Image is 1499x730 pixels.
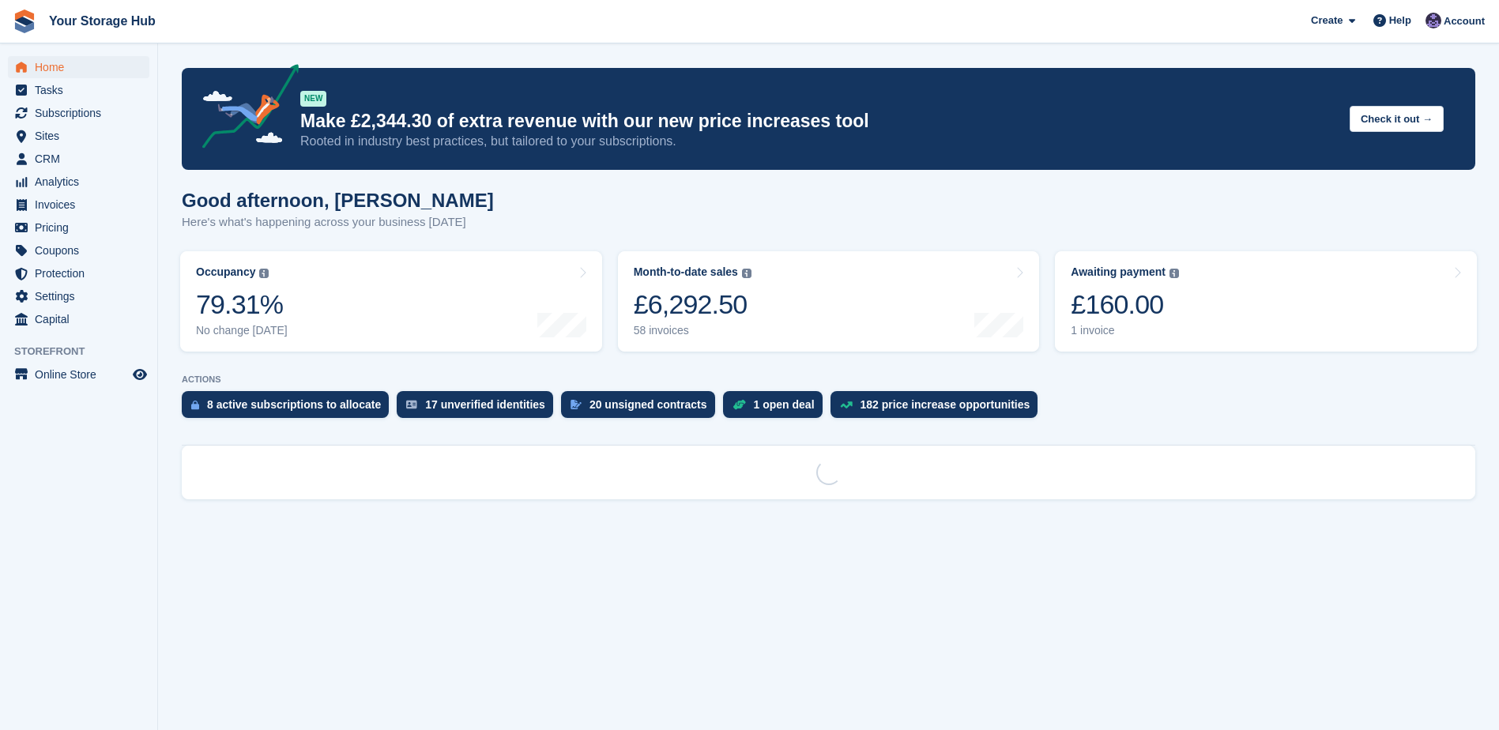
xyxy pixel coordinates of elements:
[840,401,853,408] img: price_increase_opportunities-93ffe204e8149a01c8c9dc8f82e8f89637d9d84a8eef4429ea346261dce0b2c0.svg
[182,374,1475,385] p: ACTIONS
[8,102,149,124] a: menu
[35,239,130,262] span: Coupons
[8,125,149,147] a: menu
[182,190,494,211] h1: Good afternoon, [PERSON_NAME]
[8,56,149,78] a: menu
[35,285,130,307] span: Settings
[300,133,1337,150] p: Rooted in industry best practices, but tailored to your subscriptions.
[35,363,130,386] span: Online Store
[35,216,130,239] span: Pricing
[130,365,149,384] a: Preview store
[634,288,751,321] div: £6,292.50
[1169,269,1179,278] img: icon-info-grey-7440780725fd019a000dd9b08b2336e03edf1995a4989e88bcd33f0948082b44.svg
[8,216,149,239] a: menu
[14,344,157,359] span: Storefront
[861,398,1030,411] div: 182 price increase opportunities
[43,8,162,34] a: Your Storage Hub
[723,391,830,426] a: 1 open deal
[8,171,149,193] a: menu
[1071,288,1179,321] div: £160.00
[571,400,582,409] img: contract_signature_icon-13c848040528278c33f63329250d36e43548de30e8caae1d1a13099fd9432cc5.svg
[561,391,723,426] a: 20 unsigned contracts
[397,391,561,426] a: 17 unverified identities
[8,194,149,216] a: menu
[618,251,1040,352] a: Month-to-date sales £6,292.50 58 invoices
[35,194,130,216] span: Invoices
[300,110,1337,133] p: Make £2,344.30 of extra revenue with our new price increases tool
[1055,251,1477,352] a: Awaiting payment £160.00 1 invoice
[830,391,1046,426] a: 182 price increase opportunities
[733,399,746,410] img: deal-1b604bf984904fb50ccaf53a9ad4b4a5d6e5aea283cecdc64d6e3604feb123c2.svg
[742,269,751,278] img: icon-info-grey-7440780725fd019a000dd9b08b2336e03edf1995a4989e88bcd33f0948082b44.svg
[189,64,299,154] img: price-adjustments-announcement-icon-8257ccfd72463d97f412b2fc003d46551f7dbcb40ab6d574587a9cd5c0d94...
[8,262,149,284] a: menu
[8,79,149,101] a: menu
[196,324,288,337] div: No change [DATE]
[754,398,815,411] div: 1 open deal
[425,398,545,411] div: 17 unverified identities
[191,400,199,410] img: active_subscription_to_allocate_icon-d502201f5373d7db506a760aba3b589e785aa758c864c3986d89f69b8ff3...
[35,308,130,330] span: Capital
[8,308,149,330] a: menu
[35,148,130,170] span: CRM
[196,265,255,279] div: Occupancy
[1071,324,1179,337] div: 1 invoice
[196,288,288,321] div: 79.31%
[8,363,149,386] a: menu
[35,102,130,124] span: Subscriptions
[182,213,494,231] p: Here's what's happening across your business [DATE]
[1071,265,1166,279] div: Awaiting payment
[8,148,149,170] a: menu
[1444,13,1485,29] span: Account
[182,391,397,426] a: 8 active subscriptions to allocate
[8,239,149,262] a: menu
[1389,13,1411,28] span: Help
[634,324,751,337] div: 58 invoices
[207,398,381,411] div: 8 active subscriptions to allocate
[300,91,326,107] div: NEW
[35,262,130,284] span: Protection
[406,400,417,409] img: verify_identity-adf6edd0f0f0b5bbfe63781bf79b02c33cf7c696d77639b501bdc392416b5a36.svg
[35,125,130,147] span: Sites
[180,251,602,352] a: Occupancy 79.31% No change [DATE]
[8,285,149,307] a: menu
[35,171,130,193] span: Analytics
[1350,106,1444,132] button: Check it out →
[35,56,130,78] span: Home
[13,9,36,33] img: stora-icon-8386f47178a22dfd0bd8f6a31ec36ba5ce8667c1dd55bd0f319d3a0aa187defe.svg
[35,79,130,101] span: Tasks
[634,265,738,279] div: Month-to-date sales
[589,398,707,411] div: 20 unsigned contracts
[1426,13,1441,28] img: Liam Beddard
[1311,13,1343,28] span: Create
[259,269,269,278] img: icon-info-grey-7440780725fd019a000dd9b08b2336e03edf1995a4989e88bcd33f0948082b44.svg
